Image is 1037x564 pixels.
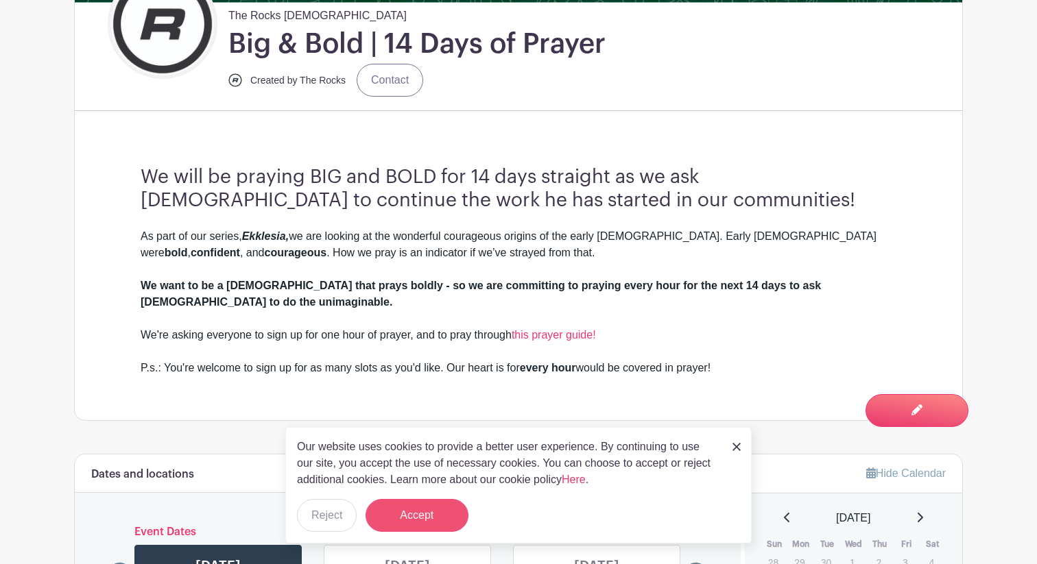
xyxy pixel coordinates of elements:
[242,230,289,242] em: Ekklesia,
[562,474,586,485] a: Here
[732,443,741,451] img: close_button-5f87c8562297e5c2d7936805f587ecaba9071eb48480494691a3f1689db116b3.svg
[787,537,814,551] th: Mon
[836,510,870,526] span: [DATE]
[191,247,240,258] strong: confident
[141,166,896,212] h3: We will be praying BIG and BOLD for 14 days straight as we ask [DEMOGRAPHIC_DATA] to continue the...
[91,468,194,481] h6: Dates and locations
[265,247,327,258] strong: courageous
[520,362,576,373] strong: every hour
[250,75,346,86] small: Created by The Rocks
[867,537,894,551] th: Thu
[297,499,357,532] button: Reject
[866,467,946,479] a: Hide Calendar
[761,537,788,551] th: Sun
[893,537,920,551] th: Fri
[228,73,242,87] img: Icon%20Logo_B.jpg
[141,280,821,308] strong: We want to be a [DEMOGRAPHIC_DATA] that prays boldly - so we are committing to praying every hour...
[840,537,867,551] th: Wed
[132,526,684,539] h6: Event Dates
[228,27,606,61] h1: Big & Bold | 14 Days of Prayer
[228,2,407,24] span: The Rocks [DEMOGRAPHIC_DATA]
[814,537,841,551] th: Tue
[297,439,718,488] p: Our website uses cookies to provide a better user experience. By continuing to use our site, you ...
[512,329,596,341] a: this prayer guide!
[141,228,896,376] div: As part of our series, we are looking at the wonderful courageous origins of the early [DEMOGRAPH...
[357,64,423,97] a: Contact
[366,499,468,532] button: Accept
[165,247,188,258] strong: bold
[920,537,946,551] th: Sat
